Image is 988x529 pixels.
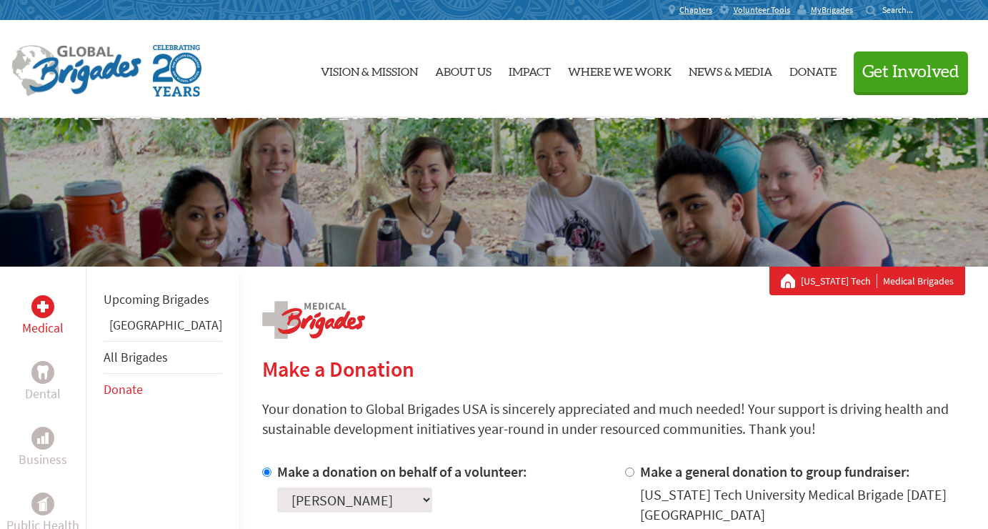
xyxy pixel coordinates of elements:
[25,361,61,404] a: DentalDental
[801,274,877,288] a: [US_STATE] Tech
[153,45,201,97] img: Global Brigades Celebrating 20 Years
[104,315,222,341] li: Ghana
[104,291,209,307] a: Upcoming Brigades
[104,284,222,315] li: Upcoming Brigades
[262,356,965,382] h2: Make a Donation
[811,4,853,16] span: MyBrigades
[509,32,551,107] a: Impact
[854,51,968,92] button: Get Involved
[37,365,49,379] img: Dental
[789,32,837,107] a: Donate
[689,32,772,107] a: News & Media
[31,427,54,450] div: Business
[640,485,965,525] div: [US_STATE] Tech University Medical Brigade [DATE] [GEOGRAPHIC_DATA]
[109,317,222,333] a: [GEOGRAPHIC_DATA]
[19,450,67,470] p: Business
[31,493,54,515] div: Public Health
[37,432,49,444] img: Business
[19,427,67,470] a: BusinessBusiness
[679,4,712,16] span: Chapters
[37,301,49,312] img: Medical
[22,295,64,338] a: MedicalMedical
[25,384,61,404] p: Dental
[640,463,910,480] label: Make a general donation to group fundraiser:
[22,318,64,338] p: Medical
[781,274,954,288] div: Medical Brigades
[31,361,54,384] div: Dental
[262,399,965,439] p: Your donation to Global Brigades USA is sincerely appreciated and much needed! Your support is dr...
[262,301,365,339] img: logo-medical.png
[104,374,222,405] li: Donate
[862,64,959,81] span: Get Involved
[37,497,49,511] img: Public Health
[104,349,168,365] a: All Brigades
[882,4,923,15] input: Search...
[435,32,491,107] a: About Us
[11,45,141,97] img: Global Brigades Logo
[321,32,418,107] a: Vision & Mission
[104,381,143,397] a: Donate
[31,295,54,318] div: Medical
[104,341,222,374] li: All Brigades
[277,463,527,480] label: Make a donation on behalf of a volunteer:
[734,4,790,16] span: Volunteer Tools
[568,32,672,107] a: Where We Work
